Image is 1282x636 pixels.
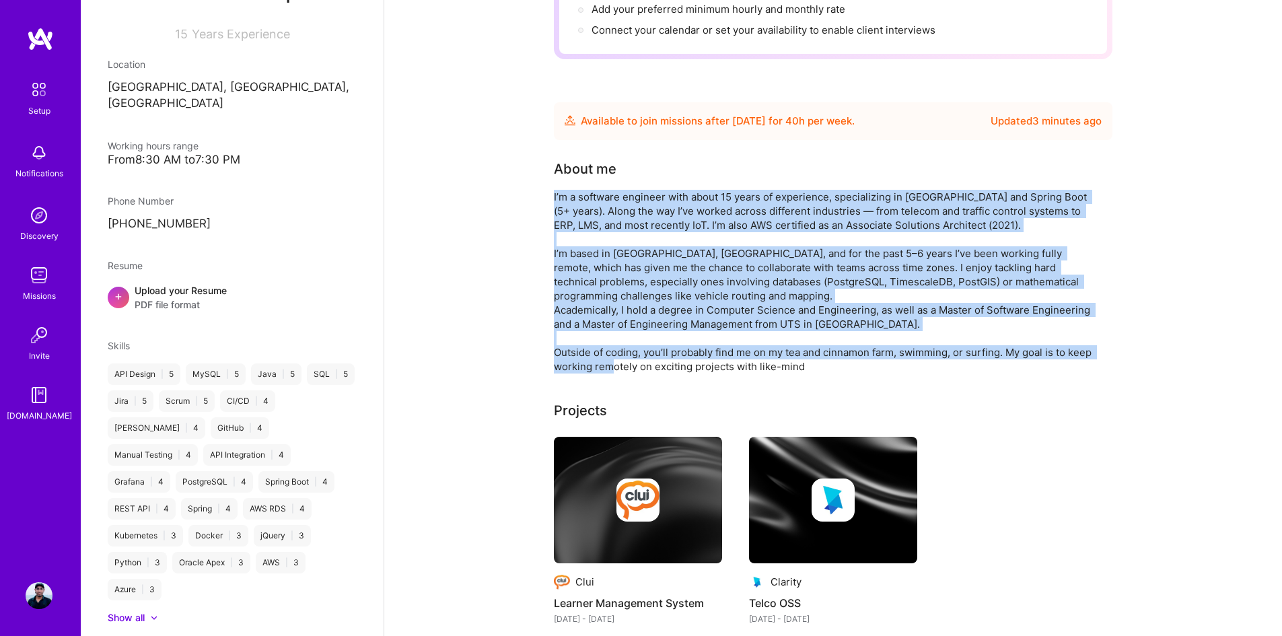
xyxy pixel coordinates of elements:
div: AWS RDS 4 [243,498,312,520]
p: [PHONE_NUMBER] [108,216,357,232]
div: Scrum 5 [159,390,215,412]
div: Discovery [20,229,59,243]
span: | [233,476,236,487]
div: Add projects you've worked on [554,400,607,421]
span: | [282,369,285,380]
div: Updated 3 minutes ago [991,113,1102,129]
span: | [178,450,180,460]
img: Company logo [616,479,660,522]
span: Phone Number [108,195,174,207]
span: Years Experience [192,27,290,41]
h4: Learner Management System [554,594,722,612]
img: setup [25,75,53,104]
span: | [185,423,188,433]
span: + [114,289,122,303]
div: SQL 5 [307,363,355,385]
div: I’m a software engineer with about 15 years of experience, specializing in [GEOGRAPHIC_DATA] and ... [554,190,1092,374]
div: jQuery 3 [254,525,311,546]
div: Spring Boot 4 [258,471,334,493]
div: CI/CD 4 [220,390,275,412]
span: | [255,396,258,407]
div: +Upload your ResumePDF file format [108,283,357,312]
div: From 8:30 AM to 7:30 PM [108,153,357,167]
p: [GEOGRAPHIC_DATA], [GEOGRAPHIC_DATA], [GEOGRAPHIC_DATA] [108,79,357,112]
div: Show all [108,611,145,625]
div: Java 5 [251,363,301,385]
img: teamwork [26,262,52,289]
div: Clui [575,575,594,589]
img: Company logo [749,574,765,590]
div: [DOMAIN_NAME] [7,409,72,423]
h4: Telco OSS [749,594,917,612]
span: | [150,476,153,487]
img: Invite [26,322,52,349]
img: discovery [26,202,52,229]
span: | [226,369,229,380]
span: | [271,450,273,460]
span: | [249,423,252,433]
span: | [217,503,220,514]
div: Missions [23,289,56,303]
a: User Avatar [22,582,56,609]
div: Kubernetes 3 [108,525,183,546]
div: Jira 5 [108,390,153,412]
span: | [147,557,149,568]
span: | [291,503,294,514]
div: Oracle Apex 3 [172,552,250,573]
span: Working hours range [108,140,199,151]
img: cover [749,437,917,563]
div: Invite [29,349,50,363]
div: Spring 4 [181,498,238,520]
div: Tell us a little about yourself [554,159,616,179]
span: | [161,369,164,380]
span: | [230,557,233,568]
img: Company logo [554,574,570,590]
div: Projects [554,400,607,421]
span: | [163,530,166,541]
div: GitHub 4 [211,417,269,439]
span: Resume [108,260,143,271]
div: MySQL 5 [186,363,246,385]
div: Notifications [15,166,63,180]
img: guide book [26,382,52,409]
div: Available to join missions after [DATE] for h per week . [581,113,855,129]
div: Azure 3 [108,579,162,600]
div: [DATE] - [DATE] [749,612,917,626]
span: Skills [108,340,130,351]
span: | [314,476,317,487]
span: 40 [785,114,799,127]
div: About me [554,159,616,179]
div: Python 3 [108,552,167,573]
span: | [291,530,293,541]
span: Add your preferred minimum hourly and monthly rate [592,3,845,15]
span: PDF file format [135,297,227,312]
div: API Integration 4 [203,444,291,466]
div: AWS 3 [256,552,306,573]
img: logo [27,27,54,51]
span: | [195,396,198,407]
div: Grafana 4 [108,471,170,493]
img: User Avatar [26,582,52,609]
div: PostgreSQL 4 [176,471,253,493]
span: 15 [175,27,188,41]
div: Clarity [771,575,802,589]
div: API Design 5 [108,363,180,385]
img: cover [554,437,722,563]
div: Docker 3 [188,525,248,546]
div: Setup [28,104,50,118]
img: Company logo [812,479,855,522]
span: Connect your calendar or set your availability to enable client interviews [592,24,935,36]
img: bell [26,139,52,166]
div: Manual Testing 4 [108,444,198,466]
div: [PERSON_NAME] 4 [108,417,205,439]
span: | [335,369,338,380]
div: REST API 4 [108,498,176,520]
img: Availability [565,115,575,126]
span: | [285,557,288,568]
div: Location [108,57,357,71]
span: | [134,396,137,407]
div: [DATE] - [DATE] [554,612,722,626]
div: Upload your Resume [135,283,227,312]
span: | [141,584,144,595]
span: | [228,530,231,541]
